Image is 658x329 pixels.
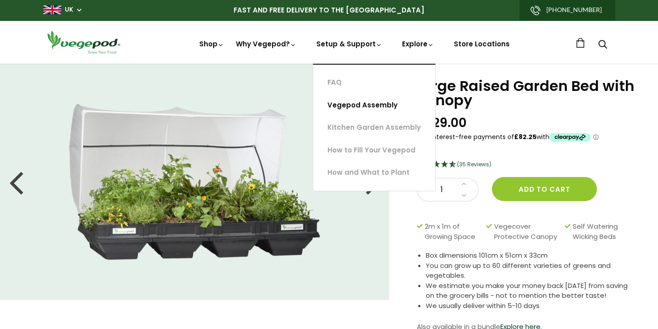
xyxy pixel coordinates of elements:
span: £329.00 [417,115,467,131]
a: UK [65,5,73,14]
a: Store Locations [454,39,510,49]
div: 4.69 Stars - 35 Reviews [417,159,636,171]
a: Decrease quantity by 1 [459,190,469,202]
img: Vegepod [43,29,124,55]
a: Vegepod Assembly [313,94,435,117]
button: Add to cart [492,177,597,201]
img: Large Raised Garden Bed with Canopy [69,104,320,260]
li: Box dimensions 101cm x 51cm x 33cm [426,251,636,261]
span: 2m x 1m of Growing Space [425,222,482,242]
a: How and What to Plant [313,161,435,184]
a: Explore [402,39,434,49]
a: FAQ [313,71,435,94]
li: We usually deliver within 5-10 days [426,301,636,311]
a: Kitchen Garden Assembly [313,116,435,139]
a: How to Fill Your Vegepod [313,139,435,162]
a: Search [598,41,607,50]
a: Setup & Support [316,39,382,115]
span: 1 [426,184,457,196]
h1: Large Raised Garden Bed with Canopy [415,79,636,107]
span: 4.69 Stars - 35 Reviews [457,160,491,168]
span: Self Watering Wicking Beds [573,222,631,242]
a: Shop [199,39,224,49]
li: We estimate you make your money back [DATE] from saving on the grocery bills - not to mention the... [426,281,636,301]
li: You can grow up to 60 different varieties of greens and vegetables. [426,261,636,281]
span: Vegecover Protective Canopy [494,222,560,242]
a: Why Vegepod? [236,39,297,49]
img: gb_large.png [43,5,61,14]
a: Increase quantity by 1 [459,178,469,190]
